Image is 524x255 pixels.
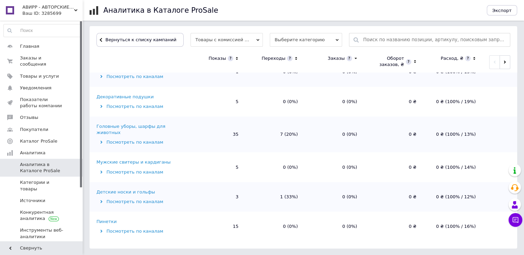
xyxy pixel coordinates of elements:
div: Посмотреть по каналам [96,228,184,234]
span: Вернуться к списку кампаний [105,37,176,42]
td: 0 ₴ (100% / 19%) [423,87,483,117]
td: 0 ₴ [364,212,423,241]
td: 0 ₴ [364,182,423,212]
td: 15 [186,212,245,241]
span: Инструменты веб-аналитики [20,227,64,240]
td: 0 (0%) [245,212,305,241]
td: 35 [186,117,245,153]
td: 0 (0%) [305,152,364,182]
div: Посмотреть по каналам [96,139,184,145]
td: 5 [186,152,245,182]
td: 0 ₴ [364,152,423,182]
span: Каталог ProSale [20,138,57,144]
div: Заказы [328,55,345,62]
span: Заказы и сообщения [20,55,64,67]
span: Категории и товары [20,179,64,192]
button: Вернуться к списку кампаний [96,33,184,47]
div: Декоративные подушки [96,94,154,100]
span: АВИРР - АВТОРСКИЕ ВЯЗАНЫЕ ИЗДЕЛИЯ РУЧНОЙ РАБОТЫ [22,4,74,10]
button: Экспорт [487,5,517,15]
span: Аналитика [20,150,45,156]
span: Показатели работы компании [20,97,64,109]
td: 0 (0%) [305,87,364,117]
span: Конкурентная аналитика [20,209,64,222]
div: Посмотреть по каналам [96,199,184,205]
div: Показы [208,55,226,62]
span: Покупатели [20,126,48,133]
td: 0 ₴ [364,117,423,153]
span: Товары с комиссией за заказ [191,33,263,47]
div: Переходы [261,55,285,62]
td: 1 (33%) [245,182,305,212]
td: 0 ₴ [364,87,423,117]
input: Поиск [4,24,81,37]
td: 0 ₴ (100% / 14%) [423,152,483,182]
div: Головные уборы, шарфы для животных [96,123,184,136]
div: Детские носки и гольфы [96,189,155,195]
div: Пинетки [96,219,117,225]
button: Чат с покупателем [508,213,522,227]
td: 0 ₴ (100% / 12%) [423,182,483,212]
div: Посмотреть по каналам [96,74,184,80]
td: 3 [186,182,245,212]
td: 0 (0%) [245,152,305,182]
span: Главная [20,43,39,49]
input: Поиск по названию позиции, артикулу, поисковым запросам [363,33,506,46]
td: 5 [186,87,245,117]
td: 0 ₴ (100% / 16%) [423,212,483,241]
td: 0 (0%) [305,212,364,241]
div: Посмотреть по каналам [96,169,184,175]
span: Выберите категорию [270,33,342,47]
div: Мужские свитеры и кардиганы [96,159,171,165]
td: 0 (0%) [305,182,364,212]
div: Ваш ID: 3285699 [22,10,83,16]
span: Экспорт [492,8,512,13]
div: Посмотреть по каналам [96,103,184,110]
span: Аналитика в Каталоге ProSale [20,162,64,174]
span: Отзывы [20,114,38,121]
div: Оборот заказов, ₴ [371,55,404,68]
td: 0 ₴ (100% / 13%) [423,117,483,153]
h1: Аналитика в Каталоге ProSale [103,6,218,14]
td: 0 (0%) [245,87,305,117]
span: Источники [20,198,45,204]
div: Расход, ₴ [441,55,463,62]
td: 0 (0%) [305,117,364,153]
span: Уведомления [20,85,51,91]
span: Товары и услуги [20,73,59,79]
td: 7 (20%) [245,117,305,153]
